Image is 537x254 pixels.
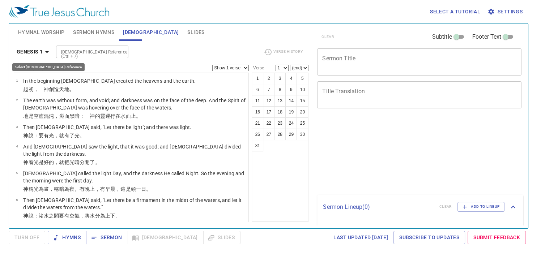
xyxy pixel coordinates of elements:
wh430: 說 [29,133,85,138]
wh259: 日 [141,186,151,192]
wh8414: 混沌 [44,113,141,119]
span: Add to Lineup [462,203,500,210]
span: Hymnal Worship [18,28,65,37]
span: Hymns [54,233,81,242]
wh6440: 黑暗 [69,113,141,119]
button: 18 [274,106,286,118]
p: 神 [23,185,246,193]
wh8064: 地 [64,86,74,92]
button: 3 [274,73,286,84]
wh3117: ，稱 [49,186,151,192]
button: 7 [263,84,274,95]
wh559: ：諸水 [34,213,121,219]
span: [DEMOGRAPHIC_DATA] [123,28,179,37]
span: Settings [489,7,523,16]
a: Submit Feedback [468,231,526,244]
wh2822: 為夜 [64,186,152,192]
button: 22 [263,117,274,129]
button: 8 [274,84,286,95]
wh5921: 。 [136,113,141,119]
wh216: 是好的 [39,159,100,165]
wh4325: 分 [95,213,121,219]
wh559: ：要有 [34,133,85,138]
p: Sermon Lineup ( 0 ) [323,203,434,211]
button: 11 [252,95,263,107]
wh914: 。 [95,159,100,165]
span: 5 [16,171,18,175]
button: 28 [274,129,286,140]
label: Verse [252,66,264,70]
wh7220: 光 [34,159,100,165]
p: The earth was without form, and void; and darkness was on the face of the deep. And the Spirit of... [23,97,246,111]
button: 24 [285,117,297,129]
wh922: ，淵 [54,113,141,119]
button: Sermon [86,231,128,244]
wh776: 。 [69,86,74,92]
wh8415: 面 [64,113,141,119]
p: 起初 [23,86,196,93]
button: 13 [274,95,286,107]
span: Subscribe to Updates [399,233,459,242]
wh1961: 空虛 [34,113,141,119]
p: [DEMOGRAPHIC_DATA] called the light Day, and the darkness He called Night. So the evening and the... [23,170,246,184]
wh1242: ，這是頭一 [115,186,151,192]
p: And [DEMOGRAPHIC_DATA] saw the light, that it was good; and [DEMOGRAPHIC_DATA] divided the light ... [23,143,246,158]
button: 4 [285,73,297,84]
wh6153: ，有早晨 [95,186,152,192]
span: 6 [16,198,18,202]
wh430: 的靈 [95,113,141,119]
wh216: 。 [80,133,85,138]
span: Submit Feedback [473,233,520,242]
wh7549: ，將水 [80,213,120,219]
span: Last updated [DATE] [333,233,388,242]
button: 5 [297,73,308,84]
button: 19 [285,106,297,118]
button: 9 [285,84,297,95]
p: 神 [23,159,246,166]
wh430: 說 [29,213,121,219]
span: Select a tutorial [430,7,480,16]
button: Select a tutorial [427,5,483,18]
wh7363: 在水 [115,113,141,119]
span: 1 [16,78,18,82]
wh2896: ，就把光 [54,159,100,165]
wh3117: 。 [146,186,151,192]
wh216: 為晝 [39,186,151,192]
button: 10 [297,84,308,95]
wh776: 是 [29,113,141,119]
wh430: 稱 [29,186,152,192]
wh7121: 光 [34,186,152,192]
input: Type Bible Reference [58,48,114,56]
wh7225: ， 神 [34,86,74,92]
label: Previous (←, ↑) Next (→, ↓) [15,66,64,70]
button: 1 [252,73,263,84]
wh6440: 上 [131,113,141,119]
wh4325: 之間 [49,213,120,219]
button: Genesis 1 [14,45,55,59]
wh3915: 。有晚上 [74,186,151,192]
wh1961: 光 [49,133,85,138]
p: Then [DEMOGRAPHIC_DATA] said, "Let there be light"; and there was light. [23,124,191,131]
wh430: 創造 [49,86,74,92]
p: 神 [23,212,246,219]
wh4325: 面 [126,113,141,119]
b: Genesis 1 [17,47,43,56]
wh1254: 天 [59,86,74,92]
button: 23 [274,117,286,129]
span: Footer Text [472,33,502,41]
div: Sermon Lineup(0)clearAdd to Lineup [317,195,523,219]
button: 21 [252,117,263,129]
wh2822: ； 神 [80,113,141,119]
button: 2 [263,73,274,84]
button: 30 [297,129,308,140]
button: Add to Lineup [457,202,504,211]
span: 3 [16,125,18,129]
wh216: 暗 [74,159,100,165]
button: 29 [285,129,297,140]
a: Last updated [DATE] [331,231,391,244]
span: Slides [187,28,204,37]
button: Settings [486,5,525,18]
button: 16 [252,106,263,118]
span: Sermon Hymns [73,28,114,37]
wh2822: 分開了 [80,159,100,165]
